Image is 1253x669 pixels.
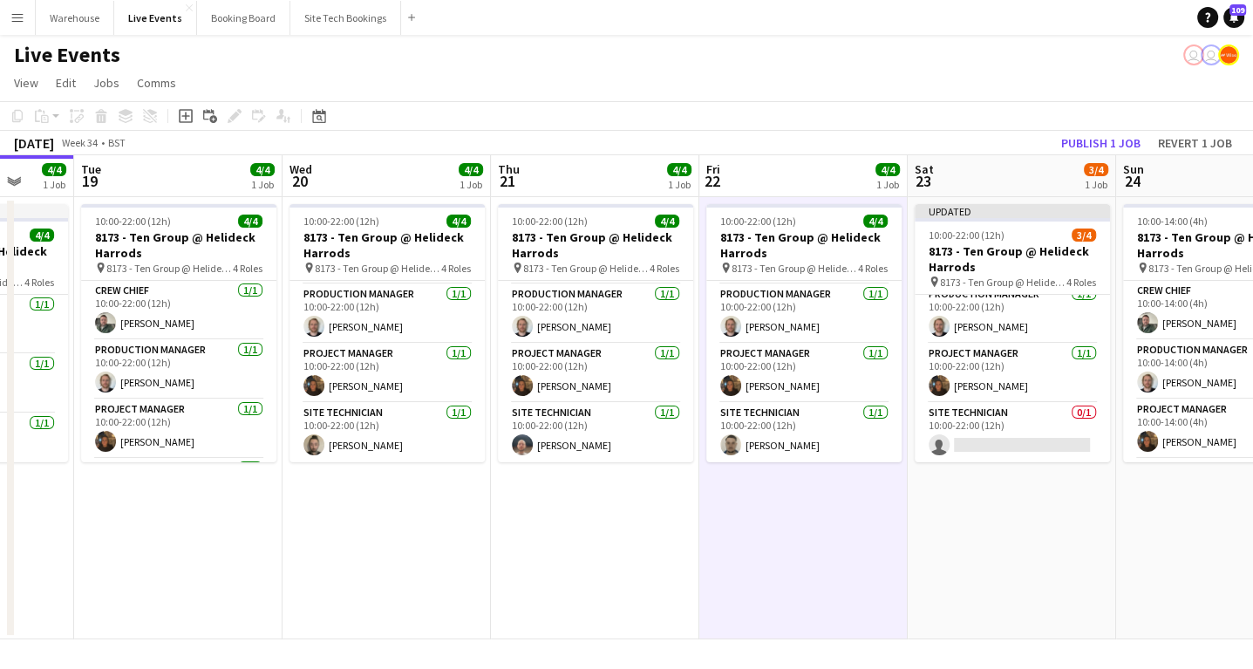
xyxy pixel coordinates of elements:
app-card-role: Project Manager1/110:00-22:00 (12h)[PERSON_NAME] [81,399,276,459]
app-job-card: Updated10:00-22:00 (12h)3/48173 - Ten Group @ Helideck Harrods 8173 - Ten Group @ Helideck Harrod... [915,204,1110,462]
span: Tue [81,161,101,177]
h3: 8173 - Ten Group @ Helideck Harrods [498,229,693,261]
app-job-card: 10:00-22:00 (12h)4/48173 - Ten Group @ Helideck Harrods 8173 - Ten Group @ Helideck Harrods4 Role... [498,204,693,462]
div: 1 Job [876,178,899,191]
div: BST [108,136,126,149]
app-card-role: Site Technician1/110:00-22:00 (12h)[PERSON_NAME] [289,403,485,462]
span: Thu [498,161,520,177]
span: 24 [1120,171,1144,191]
span: 4 Roles [650,262,679,275]
app-card-role: Site Technician1/1 [81,459,276,518]
a: Jobs [86,72,126,94]
span: 10:00-22:00 (12h) [512,215,588,228]
span: 4/4 [238,215,262,228]
div: 1 Job [43,178,65,191]
span: Fri [706,161,720,177]
app-user-avatar: Alex Gill [1218,44,1239,65]
a: Edit [49,72,83,94]
span: 10:00-22:00 (12h) [95,215,171,228]
button: Publish 1 job [1054,132,1147,154]
a: View [7,72,45,94]
div: 1 Job [251,178,274,191]
span: 4/4 [250,163,275,176]
span: 22 [704,171,720,191]
app-card-role: Production Manager1/110:00-22:00 (12h)[PERSON_NAME] [915,284,1110,344]
span: 10:00-22:00 (12h) [303,215,379,228]
div: Updated [915,204,1110,218]
app-card-role: Project Manager1/110:00-22:00 (12h)[PERSON_NAME] [915,344,1110,403]
button: Booking Board [197,1,290,35]
h3: 8173 - Ten Group @ Helideck Harrods [915,243,1110,275]
span: View [14,75,38,91]
span: 10:00-14:00 (4h) [1137,215,1208,228]
span: Sat [915,161,934,177]
app-card-role: Project Manager1/110:00-22:00 (12h)[PERSON_NAME] [706,344,902,403]
div: 1 Job [668,178,691,191]
button: Live Events [114,1,197,35]
app-card-role: Production Manager1/110:00-22:00 (12h)[PERSON_NAME] [498,284,693,344]
span: 4/4 [30,229,54,242]
span: Comms [137,75,176,91]
app-card-role: Site Technician0/110:00-22:00 (12h) [915,403,1110,462]
span: 3/4 [1084,163,1108,176]
span: 4 Roles [441,262,471,275]
span: Sun [1123,161,1144,177]
span: 10:00-22:00 (12h) [929,229,1004,242]
a: 109 [1223,7,1244,28]
span: 8173 - Ten Group @ Helideck Harrods [940,276,1066,289]
app-job-card: 10:00-22:00 (12h)4/48173 - Ten Group @ Helideck Harrods 8173 - Ten Group @ Helideck Harrods4 Role... [706,204,902,462]
h3: 8173 - Ten Group @ Helideck Harrods [289,229,485,261]
span: 4/4 [875,163,900,176]
h3: 8173 - Ten Group @ Helideck Harrods [706,229,902,261]
div: 1 Job [460,178,482,191]
app-card-role: Production Manager1/110:00-22:00 (12h)[PERSON_NAME] [81,340,276,399]
span: 4/4 [42,163,66,176]
span: 4/4 [655,215,679,228]
span: 4/4 [446,215,471,228]
app-card-role: Site Technician1/110:00-22:00 (12h)[PERSON_NAME] [498,403,693,462]
span: 10:00-22:00 (12h) [720,215,796,228]
app-card-role: Crew Chief1/110:00-22:00 (12h)[PERSON_NAME] [81,281,276,340]
div: [DATE] [14,134,54,152]
app-card-role: Production Manager1/110:00-22:00 (12h)[PERSON_NAME] [289,284,485,344]
h3: 8173 - Ten Group @ Helideck Harrods [81,229,276,261]
span: Week 34 [58,136,101,149]
app-card-role: Site Technician1/110:00-22:00 (12h)[PERSON_NAME] [706,403,902,462]
button: Site Tech Bookings [290,1,401,35]
button: Revert 1 job [1151,132,1239,154]
app-card-role: Production Manager1/110:00-22:00 (12h)[PERSON_NAME] [706,284,902,344]
span: 4 Roles [1066,276,1096,289]
app-user-avatar: Ollie Rolfe [1183,44,1204,65]
app-job-card: 10:00-22:00 (12h)4/48173 - Ten Group @ Helideck Harrods 8173 - Ten Group @ Helideck Harrods4 Role... [289,204,485,462]
app-job-card: 10:00-22:00 (12h)4/48173 - Ten Group @ Helideck Harrods 8173 - Ten Group @ Helideck Harrods4 Role... [81,204,276,462]
span: 8173 - Ten Group @ Helideck Harrods [315,262,441,275]
div: 1 Job [1085,178,1107,191]
span: 20 [287,171,312,191]
span: 4/4 [667,163,691,176]
span: 4/4 [459,163,483,176]
span: 8173 - Ten Group @ Helideck Harrods [106,262,233,275]
h1: Live Events [14,42,120,68]
span: 8173 - Ten Group @ Helideck Harrods [732,262,858,275]
app-user-avatar: Technical Department [1201,44,1222,65]
span: 4 Roles [858,262,888,275]
span: 4 Roles [233,262,262,275]
button: Warehouse [36,1,114,35]
span: 21 [495,171,520,191]
span: 109 [1229,4,1246,16]
span: 4 Roles [24,276,54,289]
span: Jobs [93,75,119,91]
span: 19 [78,171,101,191]
span: 3/4 [1072,229,1096,242]
app-card-role: Project Manager1/110:00-22:00 (12h)[PERSON_NAME] [289,344,485,403]
a: Comms [130,72,183,94]
span: Edit [56,75,76,91]
span: 23 [912,171,934,191]
app-card-role: Project Manager1/110:00-22:00 (12h)[PERSON_NAME] [498,344,693,403]
span: 8173 - Ten Group @ Helideck Harrods [523,262,650,275]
